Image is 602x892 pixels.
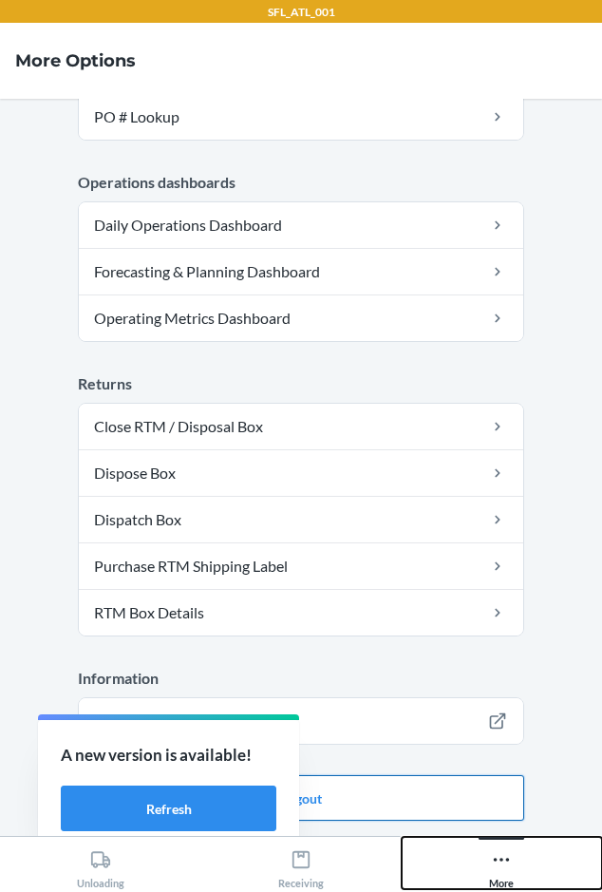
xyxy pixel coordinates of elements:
[79,590,523,636] a: RTM Box Details
[79,202,523,248] a: Daily Operations Dashboard
[79,94,523,140] a: PO # Lookup
[77,842,124,889] div: Unloading
[402,837,602,889] button: More
[78,171,524,194] p: Operations dashboards
[79,497,523,542] a: Dispatch Box
[61,743,276,768] p: A new version is available!
[268,4,335,21] p: SFL_ATL_001
[79,450,523,496] a: Dispose Box
[79,249,523,294] a: Forecasting & Planning Dashboard
[15,48,136,73] h4: More Options
[200,837,401,889] button: Receiving
[79,698,523,744] a: The DOCK
[79,295,523,341] a: Operating Metrics Dashboard
[489,842,514,889] div: More
[79,404,523,449] a: Close RTM / Disposal Box
[78,775,524,821] button: Logout
[61,786,276,831] button: Refresh
[79,543,523,589] a: Purchase RTM Shipping Label
[278,842,324,889] div: Receiving
[78,372,524,395] p: Returns
[78,667,524,690] p: Information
